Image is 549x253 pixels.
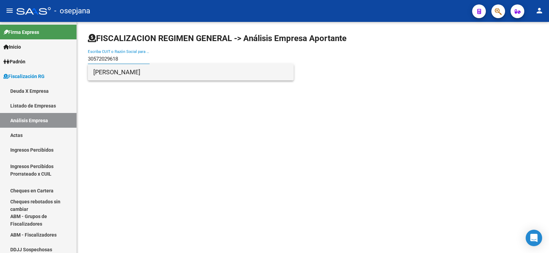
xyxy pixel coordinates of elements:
span: Inicio [3,43,21,51]
span: Fiscalización RG [3,73,45,80]
h1: FISCALIZACION REGIMEN GENERAL -> Análisis Empresa Aportante [88,33,347,44]
span: Firma Express [3,28,39,36]
span: Padrón [3,58,25,65]
mat-icon: person [535,7,544,15]
mat-icon: menu [5,7,14,15]
span: [PERSON_NAME] [93,64,288,80]
div: Open Intercom Messenger [526,230,542,246]
span: - osepjana [54,3,90,18]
